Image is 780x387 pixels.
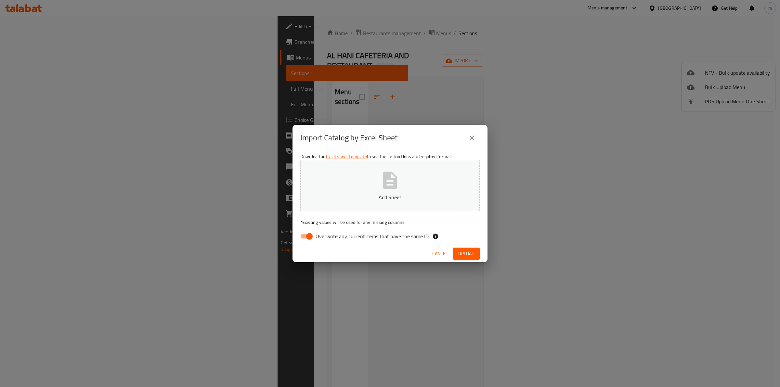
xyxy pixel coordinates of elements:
button: close [464,130,480,146]
h2: Import Catalog by Excel Sheet [300,133,397,143]
svg: If the overwrite option isn't selected, then the items that match an existing ID will be ignored ... [432,233,439,239]
span: Overwrite any current items that have the same ID. [316,232,430,240]
p: Existing values will be used for any missing columns. [300,219,480,226]
p: Add Sheet [310,193,470,201]
span: Cancel [432,250,448,258]
span: Upload [458,250,474,258]
div: Download an to see the instructions and required format. [292,151,487,245]
button: Cancel [430,248,450,260]
a: Excel sheet template [326,152,367,161]
button: Add Sheet [300,160,480,211]
button: Upload [453,248,480,260]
